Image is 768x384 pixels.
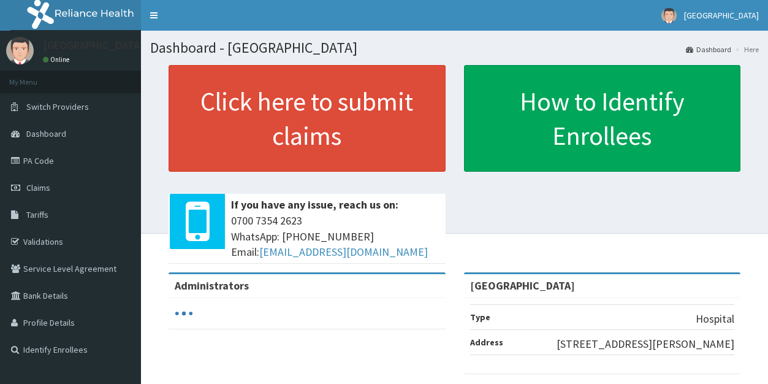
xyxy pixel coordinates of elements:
span: 0700 7354 2623 WhatsApp: [PHONE_NUMBER] Email: [231,213,439,260]
strong: [GEOGRAPHIC_DATA] [470,278,575,293]
span: Switch Providers [26,101,89,112]
b: Type [470,312,490,323]
span: Dashboard [26,128,66,139]
b: Administrators [175,278,249,293]
svg: audio-loading [175,304,193,323]
img: User Image [6,37,34,64]
span: Claims [26,182,50,193]
a: How to Identify Enrollees [464,65,741,172]
img: User Image [661,8,677,23]
li: Here [732,44,759,55]
p: [STREET_ADDRESS][PERSON_NAME] [557,336,734,352]
a: Online [43,55,72,64]
span: Tariffs [26,209,48,220]
b: Address [470,337,503,348]
span: [GEOGRAPHIC_DATA] [684,10,759,21]
b: If you have any issue, reach us on: [231,198,398,212]
a: Click here to submit claims [169,65,446,172]
p: Hospital [696,311,734,327]
h1: Dashboard - [GEOGRAPHIC_DATA] [150,40,759,56]
a: [EMAIL_ADDRESS][DOMAIN_NAME] [259,245,428,259]
p: [GEOGRAPHIC_DATA] [43,40,144,51]
a: Dashboard [686,44,731,55]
